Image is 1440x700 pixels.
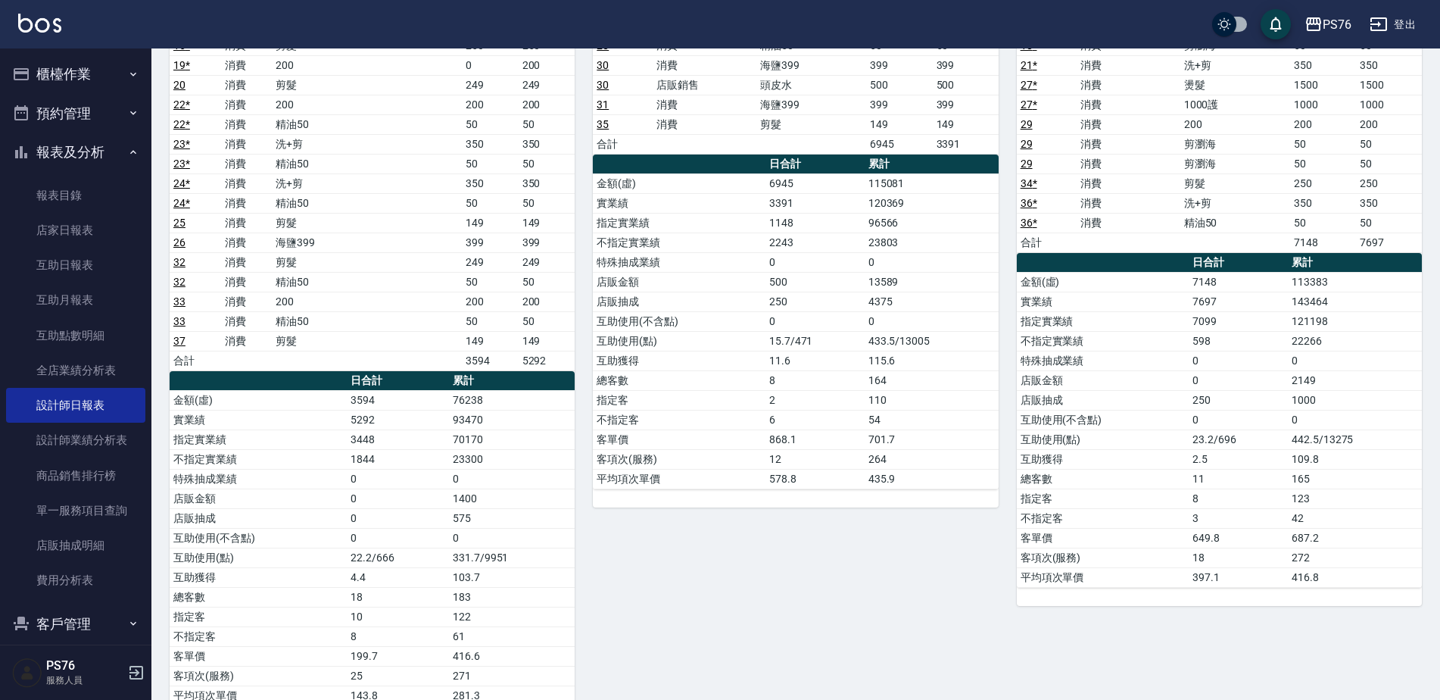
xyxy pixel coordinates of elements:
td: 399 [933,55,999,75]
td: 200 [272,292,461,311]
td: 1400 [449,489,575,508]
td: 店販金額 [593,272,765,292]
td: 4.4 [347,567,449,587]
td: 實業績 [593,193,765,213]
td: 消費 [221,55,273,75]
td: 200 [462,292,519,311]
a: 25 [173,217,185,229]
td: 剪瀏海 [1180,154,1290,173]
td: 250 [1189,390,1288,410]
table: a dense table [1017,253,1422,588]
td: 149 [519,213,575,233]
td: 店販銷售 [653,75,756,95]
td: 互助使用(點) [593,331,765,351]
td: 店販抽成 [170,508,347,528]
td: 7148 [1290,233,1356,252]
td: 平均項次單價 [593,469,765,489]
td: 50 [462,311,519,331]
td: 消費 [221,233,273,252]
td: 0 [765,311,865,331]
td: 消費 [1077,193,1180,213]
td: 120369 [865,193,999,213]
td: 50 [462,154,519,173]
td: 2 [765,390,865,410]
td: 250 [1290,173,1356,193]
a: 29 [1021,138,1033,150]
a: 33 [173,315,185,327]
td: 消費 [1077,134,1180,154]
a: 單一服務項目查詢 [6,493,145,528]
td: 0 [1189,370,1288,390]
td: 剪髮 [272,331,461,351]
a: 33 [173,295,185,308]
td: 50 [462,193,519,213]
a: 31 [597,98,609,111]
td: 0 [347,528,449,548]
td: 50 [519,114,575,134]
h5: PS76 [46,658,123,673]
td: 0 [765,252,865,272]
td: 消費 [1077,154,1180,173]
td: 200 [272,95,461,114]
td: 200 [519,55,575,75]
td: 指定實業績 [593,213,765,233]
td: 消費 [221,213,273,233]
td: 110 [865,390,999,410]
td: 消費 [653,114,756,134]
td: 消費 [221,95,273,114]
td: 399 [933,95,999,114]
a: 互助月報表 [6,283,145,317]
td: 4375 [865,292,999,311]
td: 123 [1288,489,1422,508]
td: 店販抽成 [593,292,765,311]
td: 76238 [449,390,575,410]
td: 149 [866,114,932,134]
td: 578.8 [765,469,865,489]
td: 剪髮 [1180,173,1290,193]
td: 2243 [765,233,865,252]
td: 250 [1356,173,1422,193]
td: 金額(虛) [1017,272,1189,292]
td: 1000 [1356,95,1422,114]
button: PS76 [1298,9,1357,40]
a: 35 [597,118,609,130]
td: 消費 [1077,75,1180,95]
td: 50 [519,193,575,213]
button: 登出 [1364,11,1422,39]
td: 實業績 [170,410,347,430]
td: 特殊抽成業績 [593,252,765,272]
td: 350 [519,134,575,154]
td: 250 [765,292,865,311]
td: 13589 [865,272,999,292]
td: 6945 [765,173,865,193]
td: 500 [765,272,865,292]
td: 350 [519,173,575,193]
table: a dense table [593,155,998,489]
td: 18 [1189,548,1288,567]
td: 頭皮水 [756,75,866,95]
a: 店家日報表 [6,213,145,248]
a: 29 [1021,158,1033,170]
td: 200 [1290,114,1356,134]
td: 115.6 [865,351,999,370]
td: 103.7 [449,567,575,587]
td: 消費 [653,55,756,75]
td: 0 [1189,351,1288,370]
td: 264 [865,449,999,469]
td: 50 [1356,213,1422,233]
td: 消費 [221,272,273,292]
td: 0 [347,508,449,528]
td: 精油50 [272,193,461,213]
td: 0 [449,469,575,489]
td: 42 [1288,508,1422,528]
a: 32 [173,276,185,288]
button: 櫃檯作業 [6,55,145,94]
td: 0 [462,55,519,75]
a: 28 [597,39,609,52]
td: 200 [519,292,575,311]
td: 指定客 [1017,489,1189,508]
a: 30 [597,79,609,91]
th: 累計 [865,155,999,174]
td: 50 [462,272,519,292]
td: 消費 [653,95,756,114]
